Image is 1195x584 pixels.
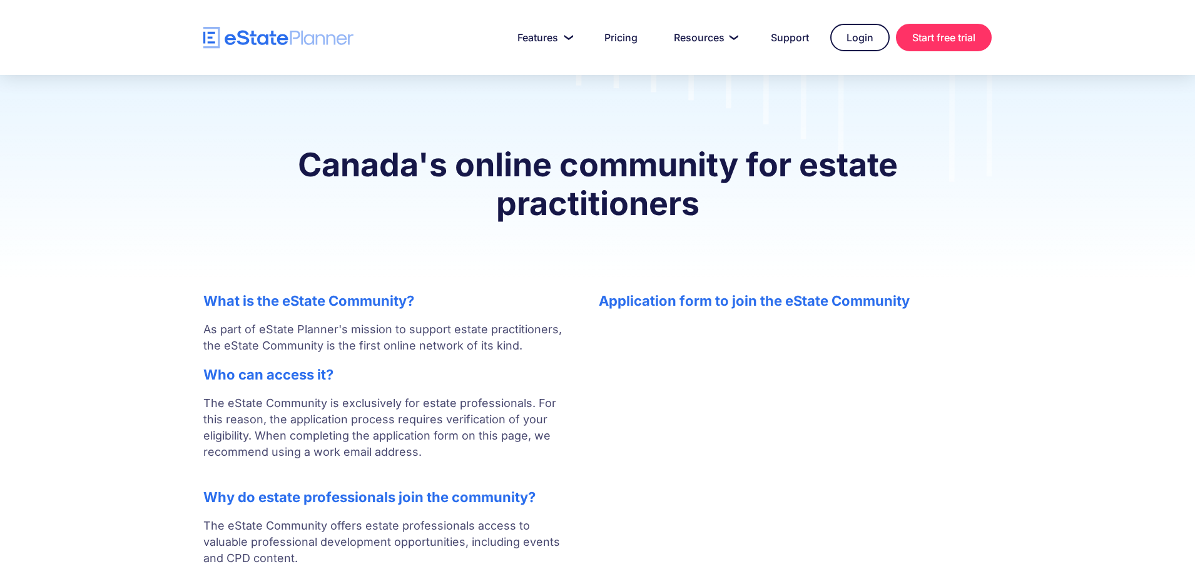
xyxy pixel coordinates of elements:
p: As part of eState Planner's mission to support estate practitioners, the eState Community is the ... [203,321,574,354]
strong: Canada's online community for estate practitioners [298,145,898,223]
p: The eState Community is exclusively for estate professionals. For this reason, the application pr... [203,395,574,476]
a: Support [756,25,824,50]
a: Resources [659,25,750,50]
h2: Who can access it? [203,366,574,383]
iframe: Form 0 [599,321,992,575]
a: Features [502,25,583,50]
h2: What is the eState Community? [203,293,574,309]
a: home [203,27,353,49]
h2: Why do estate professionals join the community? [203,489,574,505]
h2: Application form to join the eState Community [599,293,992,309]
a: Start free trial [896,24,992,51]
a: Pricing [589,25,653,50]
a: Login [830,24,890,51]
